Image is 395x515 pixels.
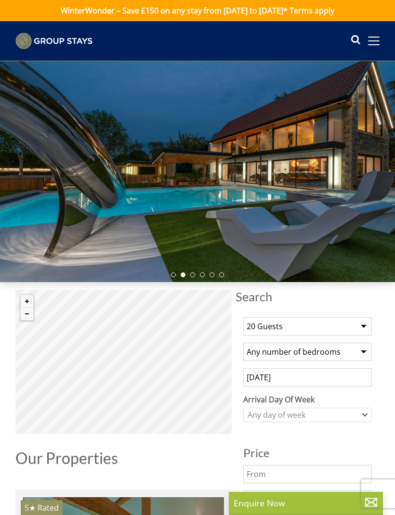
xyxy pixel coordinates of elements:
div: Combobox [243,408,372,422]
input: From [243,465,372,483]
label: Arrival Day Of Week [243,394,372,405]
canvas: Map [15,290,232,434]
h1: Our Properties [15,450,232,466]
button: Zoom out [21,308,33,320]
input: Arrival Date [243,368,372,386]
span: ORTENSIA has a 5 star rating under the Quality in Tourism Scheme [25,502,36,513]
button: Zoom in [21,295,33,308]
img: Group Stays [15,33,92,49]
input: To [243,490,372,509]
p: Enquire Now [234,497,378,509]
span: Search [236,290,380,303]
span: Rated [38,502,59,513]
div: Any day of week [245,410,360,420]
h3: Price [243,447,372,459]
